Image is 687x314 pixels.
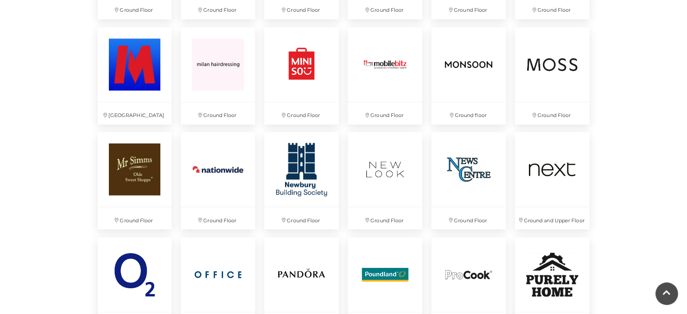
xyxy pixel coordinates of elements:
[93,23,177,129] a: [GEOGRAPHIC_DATA]
[348,207,422,229] p: Ground Floor
[264,207,339,229] p: Ground Floor
[510,23,594,129] a: Ground Floor
[260,127,343,234] a: Ground Floor
[176,23,260,129] a: Ground Floor
[510,127,594,234] a: Ground and Upper Floor
[431,102,506,124] p: Ground floor
[264,102,339,124] p: Ground Floor
[98,207,172,229] p: Ground Floor
[427,23,510,129] a: Ground floor
[98,102,172,124] p: [GEOGRAPHIC_DATA]
[515,237,589,312] img: Purley Home at Festival Place
[348,102,422,124] p: Ground Floor
[176,127,260,234] a: Ground Floor
[343,127,427,234] a: Ground Floor
[515,102,589,124] p: Ground Floor
[515,207,589,229] p: Ground and Upper Floor
[260,23,343,129] a: Ground Floor
[181,207,255,229] p: Ground Floor
[343,23,427,129] a: Ground Floor
[181,102,255,124] p: Ground Floor
[93,127,177,234] a: Ground Floor
[427,127,510,234] a: Ground Floor
[431,207,506,229] p: Ground Floor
